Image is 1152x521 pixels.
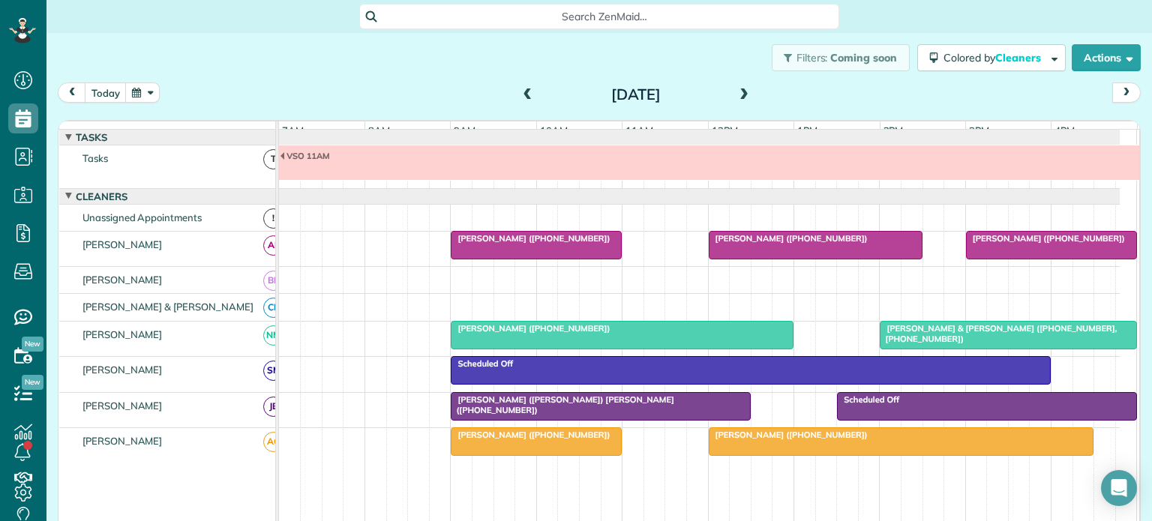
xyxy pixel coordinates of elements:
span: New [22,337,43,352]
span: [PERSON_NAME] ([PHONE_NUMBER]) [965,233,1126,244]
span: [PERSON_NAME] [79,238,166,250]
span: NM [263,325,283,346]
span: 2pm [880,124,907,136]
span: 12pm [709,124,741,136]
span: Coming soon [830,51,898,64]
span: 10am [537,124,571,136]
span: 3pm [966,124,992,136]
span: [PERSON_NAME] ([PERSON_NAME]) [PERSON_NAME] ([PHONE_NUMBER]) [450,394,674,415]
span: JB [263,397,283,417]
span: VSO 11AM [279,151,331,161]
span: [PERSON_NAME] ([PHONE_NUMBER]) [450,233,610,244]
span: ! [263,208,283,229]
button: Colored byCleaners [917,44,1066,71]
span: [PERSON_NAME] & [PERSON_NAME] [79,301,256,313]
button: prev [58,82,86,103]
button: Actions [1072,44,1141,71]
span: [PERSON_NAME] [79,400,166,412]
span: SM [263,361,283,381]
span: [PERSON_NAME] [79,364,166,376]
span: [PERSON_NAME] & [PERSON_NAME] ([PHONE_NUMBER], [PHONE_NUMBER]) [879,323,1117,344]
span: 1pm [794,124,820,136]
span: 9am [451,124,478,136]
span: 7am [279,124,307,136]
span: Cleaners [73,190,130,202]
button: today [85,82,127,103]
span: Colored by [943,51,1046,64]
span: [PERSON_NAME] ([PHONE_NUMBER]) [450,430,610,440]
h2: [DATE] [542,86,730,103]
span: T [263,149,283,169]
span: Scheduled Off [450,358,514,369]
span: [PERSON_NAME] [79,274,166,286]
span: [PERSON_NAME] [79,435,166,447]
span: Scheduled Off [836,394,900,405]
span: 8am [365,124,393,136]
span: CB [263,298,283,318]
span: Unassigned Appointments [79,211,205,223]
div: Open Intercom Messenger [1101,470,1137,506]
span: New [22,375,43,390]
span: BR [263,271,283,291]
span: AG [263,432,283,452]
span: Tasks [73,131,110,143]
span: [PERSON_NAME] ([PHONE_NUMBER]) [450,323,610,334]
span: AF [263,235,283,256]
span: [PERSON_NAME] ([PHONE_NUMBER]) [708,233,868,244]
span: Filters: [796,51,828,64]
span: Tasks [79,152,111,164]
span: Cleaners [995,51,1043,64]
span: [PERSON_NAME] ([PHONE_NUMBER]) [708,430,868,440]
span: 4pm [1051,124,1078,136]
button: next [1112,82,1141,103]
span: 11am [622,124,656,136]
span: [PERSON_NAME] [79,328,166,340]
